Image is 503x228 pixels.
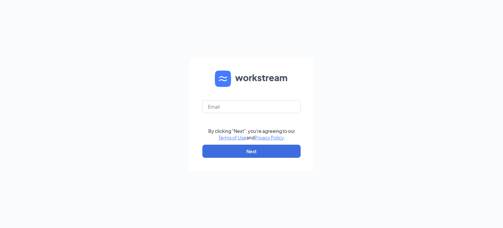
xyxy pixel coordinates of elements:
[202,100,301,113] input: Email
[215,71,288,87] img: WS logo and Workstream text
[254,135,284,140] a: Privacy Policy
[202,145,301,158] button: Next
[208,128,295,141] div: By clicking "Next", you're agreeing to our and .
[218,135,246,140] a: Terms of Use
